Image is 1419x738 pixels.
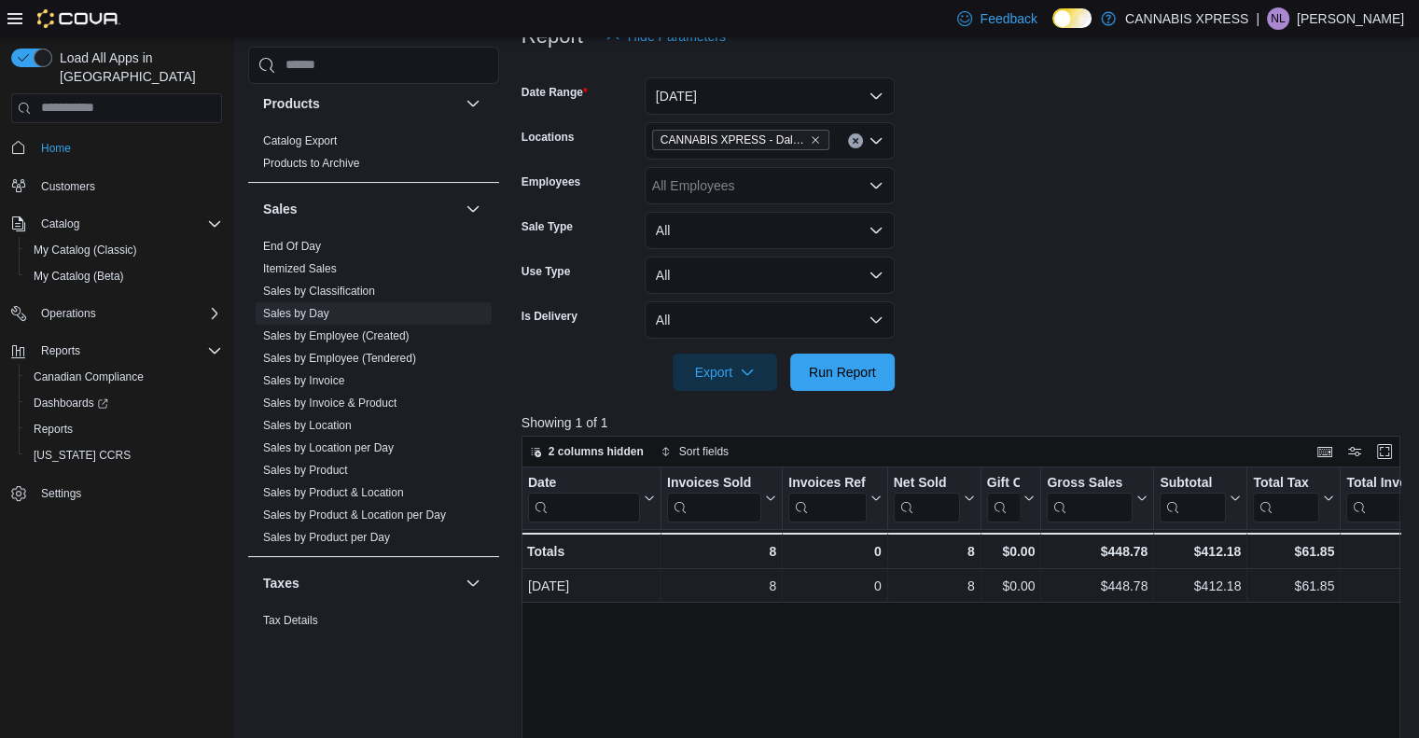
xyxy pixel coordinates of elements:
button: Open list of options [869,133,883,148]
span: End Of Day [263,239,321,254]
label: Is Delivery [522,309,577,324]
button: Run Report [790,354,895,391]
button: [DATE] [645,77,895,115]
button: Subtotal [1160,474,1241,522]
h3: Products [263,94,320,113]
button: All [645,212,895,249]
div: Gift Cards [986,474,1020,492]
a: Dashboards [19,390,230,416]
a: Home [34,137,78,160]
button: [US_STATE] CCRS [19,442,230,468]
div: 8 [667,575,776,597]
span: Reports [34,422,73,437]
div: 8 [667,540,776,563]
a: Itemized Sales [263,262,337,275]
a: Tax Exemptions [263,636,342,649]
div: Total Tax [1253,474,1319,522]
img: Cova [37,9,120,28]
a: Canadian Compliance [26,366,151,388]
button: Catalog [34,213,87,235]
button: Gift Cards [986,474,1035,522]
button: Net Sold [893,474,974,522]
div: 0 [788,540,881,563]
span: Itemized Sales [263,261,337,276]
span: Catalog [34,213,222,235]
div: 0 [788,575,881,597]
div: $448.78 [1047,575,1148,597]
div: Invoices Ref [788,474,866,522]
button: Customers [4,173,230,200]
span: Dark Mode [1052,28,1053,29]
button: My Catalog (Classic) [19,237,230,263]
a: Reports [26,418,80,440]
button: Remove CANNABIS XPRESS - Dalhousie (William Street) from selection in this group [810,134,821,146]
div: Products [248,130,499,182]
span: Washington CCRS [26,444,222,466]
span: Canadian Compliance [34,369,144,384]
button: Open list of options [869,178,883,193]
span: Catalog Export [263,133,337,148]
button: Products [263,94,458,113]
a: End Of Day [263,240,321,253]
label: Locations [522,130,575,145]
span: Customers [41,179,95,194]
button: Sales [462,198,484,220]
label: Employees [522,174,580,189]
div: Net Sold [893,474,959,492]
span: Settings [41,486,81,501]
div: $412.18 [1160,575,1241,597]
a: [US_STATE] CCRS [26,444,138,466]
a: Settings [34,482,89,505]
div: Gross Sales [1047,474,1133,522]
div: Invoices Ref [788,474,866,492]
button: 2 columns hidden [522,440,651,463]
label: Date Range [522,85,588,100]
span: Settings [34,481,222,505]
button: Taxes [462,572,484,594]
button: Total Tax [1253,474,1334,522]
button: Keyboard shortcuts [1314,440,1336,463]
a: Sales by Location [263,419,352,432]
span: Sales by Invoice [263,373,344,388]
span: My Catalog (Beta) [34,269,124,284]
div: 8 [894,575,975,597]
span: CANNABIS XPRESS - Dalhousie ([PERSON_NAME][GEOGRAPHIC_DATA]) [661,131,806,149]
div: Subtotal [1160,474,1226,492]
div: $61.85 [1253,575,1334,597]
span: Operations [41,306,96,321]
span: 2 columns hidden [549,444,644,459]
label: Sale Type [522,219,573,234]
span: [US_STATE] CCRS [34,448,131,463]
button: Clear input [848,133,863,148]
div: $412.18 [1160,540,1241,563]
span: Home [34,136,222,160]
p: [PERSON_NAME] [1297,7,1404,30]
div: Gross Sales [1047,474,1133,492]
button: Products [462,92,484,115]
a: Sales by Product [263,464,348,477]
span: Canadian Compliance [26,366,222,388]
span: My Catalog (Beta) [26,265,222,287]
label: Use Type [522,264,570,279]
button: Export [673,354,777,391]
p: | [1256,7,1259,30]
span: Sales by Invoice & Product [263,396,396,411]
p: Showing 1 of 1 [522,413,1410,432]
span: Dashboards [34,396,108,411]
span: Products to Archive [263,156,359,171]
span: Reports [34,340,222,362]
span: Sales by Product per Day [263,530,390,545]
span: Load All Apps in [GEOGRAPHIC_DATA] [52,49,222,86]
a: Sales by Product per Day [263,531,390,544]
a: Sales by Product & Location per Day [263,508,446,522]
button: Sales [263,200,458,218]
a: Dashboards [26,392,116,414]
button: Date [528,474,655,522]
a: Customers [34,175,103,198]
div: $61.85 [1253,540,1334,563]
a: Sales by Day [263,307,329,320]
div: Date [528,474,640,492]
span: Reports [41,343,80,358]
span: Sales by Product [263,463,348,478]
div: Taxes [248,609,499,661]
